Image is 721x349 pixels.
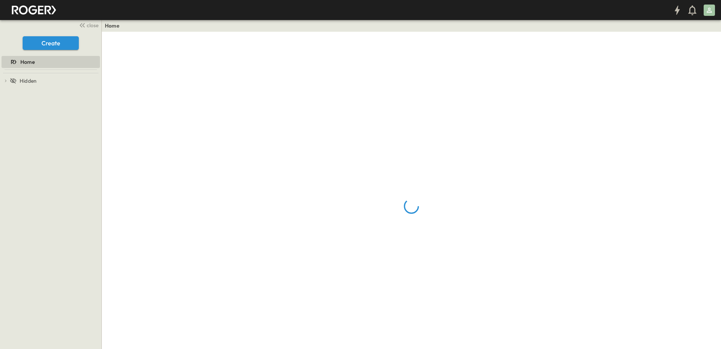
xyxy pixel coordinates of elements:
[23,36,79,50] button: Create
[76,20,100,30] button: close
[2,57,98,67] a: Home
[20,77,37,85] span: Hidden
[105,22,120,29] a: Home
[105,22,124,29] nav: breadcrumbs
[20,58,35,66] span: Home
[87,22,98,29] span: close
